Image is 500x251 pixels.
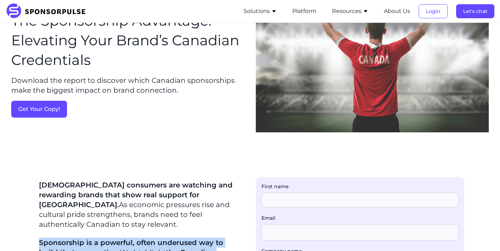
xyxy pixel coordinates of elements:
[292,7,316,15] button: Platform
[261,214,459,222] label: Email
[419,4,448,18] button: Login
[292,8,316,14] a: Platform
[11,75,245,95] p: Download the report to discover which Canadian sponsorships make the biggest impact on brand conn...
[384,8,410,14] a: About Us
[244,7,277,15] button: Solutions
[11,101,67,118] button: Get Your Copy!
[456,8,494,14] a: Let's chat
[419,8,448,14] a: Login
[11,11,245,70] h1: The Sponsorship Advantage: Elevating Your Brand’s Canadian Credentials
[39,181,233,209] span: [DEMOGRAPHIC_DATA] consumers are watching and rewarding brands that show real support for [GEOGRA...
[6,4,91,19] img: SponsorPulse
[39,180,242,229] p: As economic pressures rise and cultural pride strengthens, brands need to feel authentically Cana...
[261,183,459,190] label: First name
[456,4,494,18] button: Let's chat
[11,101,245,118] a: Get Your Copy!
[465,217,500,251] iframe: Chat Widget
[384,7,410,15] button: About Us
[332,7,368,15] button: Resources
